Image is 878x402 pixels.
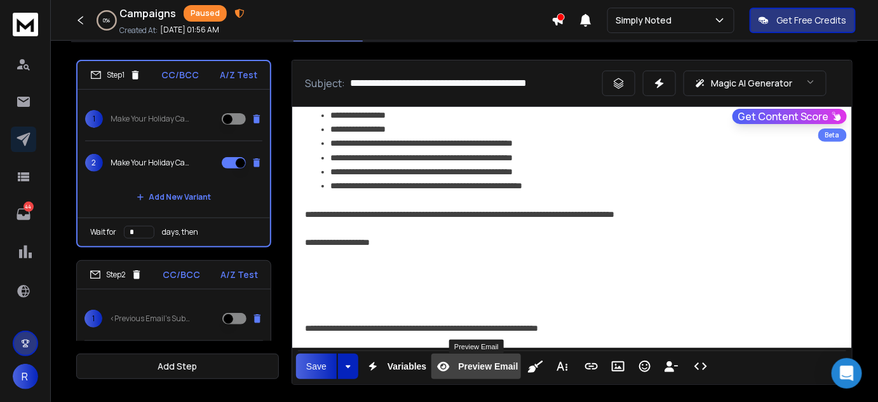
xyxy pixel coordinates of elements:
[220,268,258,281] p: A/Z Test
[90,269,142,281] div: Step 2
[76,60,271,247] li: Step1CC/BCCA/Z Test1Make Your Holiday Cards Stand Out in [DATE] 🎁✍️2Make Your Holiday Cards Stand...
[85,154,103,172] span: 2
[162,69,199,81] p: CC/BCC
[13,364,38,389] button: R
[119,25,158,36] p: Created At:
[84,310,102,328] span: 1
[184,5,227,22] div: Paused
[689,354,713,379] button: Code View
[832,358,862,389] div: Open Intercom Messenger
[24,202,34,212] p: 44
[111,158,192,168] p: Make Your Holiday Cards Stand Out in [DATE] 🎁✍️
[606,354,630,379] button: Insert Image (Ctrl+P)
[296,354,337,379] button: Save
[76,354,279,379] button: Add Step
[13,13,38,36] img: logo
[385,361,429,372] span: Variables
[431,354,520,379] button: Preview Email
[616,14,677,27] p: Simply Noted
[776,14,847,27] p: Get Free Credits
[110,314,191,324] p: <Previous Email's Subject>
[361,354,429,379] button: Variables
[90,69,141,81] div: Step 1
[111,114,192,124] p: Make Your Holiday Cards Stand Out in [DATE] 🎁✍️
[305,76,345,91] p: Subject:
[456,361,520,372] span: Preview Email
[659,354,684,379] button: Insert Unsubscribe Link
[126,184,222,210] button: Add New Variant
[633,354,657,379] button: Emoticons
[818,128,847,142] div: Beta
[85,110,103,128] span: 1
[90,227,116,237] p: Wait for
[163,268,200,281] p: CC/BCC
[104,17,111,24] p: 0 %
[449,340,504,354] div: Preview Email
[684,71,827,96] button: Magic AI Generator
[711,77,792,90] p: Magic AI Generator
[119,6,176,21] h1: Campaigns
[220,69,257,81] p: A/Z Test
[160,25,219,35] p: [DATE] 01:56 AM
[11,202,36,227] a: 44
[162,227,198,237] p: days, then
[750,8,856,33] button: Get Free Credits
[579,354,604,379] button: Insert Link (Ctrl+K)
[550,354,574,379] button: More Text
[523,354,548,379] button: Clean HTML
[733,109,847,124] button: Get Content Score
